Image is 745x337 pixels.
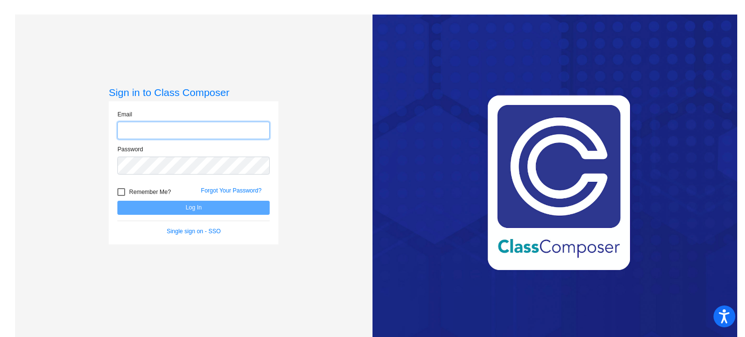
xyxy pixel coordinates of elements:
[201,187,261,194] a: Forgot Your Password?
[117,145,143,154] label: Password
[109,86,278,98] h3: Sign in to Class Composer
[129,186,171,198] span: Remember Me?
[117,110,132,119] label: Email
[117,201,270,215] button: Log In
[167,228,221,235] a: Single sign on - SSO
